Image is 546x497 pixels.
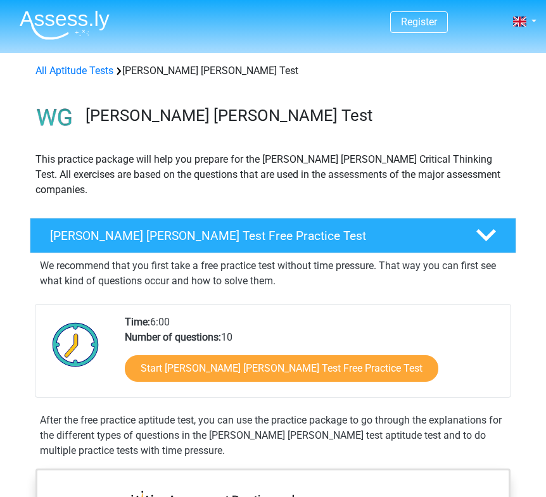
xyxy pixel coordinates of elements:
[86,106,506,125] h3: [PERSON_NAME] [PERSON_NAME] Test
[125,355,438,382] a: Start [PERSON_NAME] [PERSON_NAME] Test Free Practice Test
[35,152,511,198] p: This practice package will help you prepare for the [PERSON_NAME] [PERSON_NAME] Critical Thinking...
[125,331,221,343] b: Number of questions:
[35,65,113,77] a: All Aptitude Tests
[115,315,510,397] div: 6:00 10
[50,229,457,243] h4: [PERSON_NAME] [PERSON_NAME] Test Free Practice Test
[401,16,437,28] a: Register
[46,315,106,374] img: Clock
[40,258,506,289] p: We recommend that you first take a free practice test without time pressure. That way you can fir...
[125,316,150,328] b: Time:
[30,94,79,142] img: watson glaser test
[20,10,110,40] img: Assessly
[25,218,521,253] a: [PERSON_NAME] [PERSON_NAME] Test Free Practice Test
[30,63,516,79] div: [PERSON_NAME] [PERSON_NAME] Test
[35,413,511,458] div: After the free practice aptitude test, you can use the practice package to go through the explana...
